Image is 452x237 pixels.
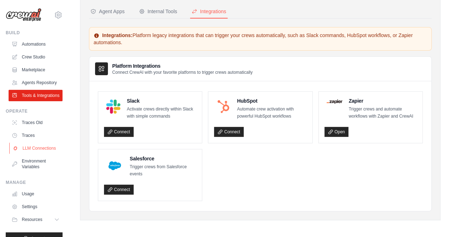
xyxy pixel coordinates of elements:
a: Open [324,127,348,137]
button: Resources [9,214,63,225]
p: Platform legacy integrations that can trigger your crews automatically, such as Slack commands, H... [94,32,427,46]
a: Agents Repository [9,77,63,88]
button: Agent Apps [89,5,126,19]
h4: Zapier [349,97,417,104]
img: Salesforce Logo [106,157,123,174]
div: Integrations [192,8,226,15]
a: Connect [104,185,134,195]
a: Tools & Integrations [9,90,63,101]
img: Slack Logo [106,99,120,114]
p: Connect CrewAI with your favorite platforms to trigger crews automatically [112,69,253,75]
a: Settings [9,201,63,212]
strong: Integrations: [102,32,133,38]
a: Traces [9,130,63,141]
h4: HubSpot [237,97,306,104]
a: Traces Old [9,117,63,128]
div: Operate [6,108,63,114]
a: Connect [214,127,244,137]
a: Automations [9,38,63,50]
div: Agent Apps [90,8,125,15]
div: Manage [6,180,63,185]
button: Internal Tools [138,5,179,19]
a: Marketplace [9,64,63,76]
span: Resources [22,217,42,222]
p: Trigger crews and automate workflows with Zapier and CrewAI [349,106,417,120]
a: Environment Variables [9,155,63,172]
img: HubSpot Logo [216,99,230,114]
h4: Slack [127,97,196,104]
p: Trigger crews from Salesforce events [130,164,196,177]
p: Activate crews directly within Slack with simple commands [127,106,196,120]
div: Build [6,30,63,36]
div: Internal Tools [139,8,177,15]
a: Usage [9,188,63,200]
a: LLM Connections [9,143,63,154]
h3: Platform Integrations [112,62,253,69]
a: Connect [104,127,134,137]
a: Crew Studio [9,51,63,63]
h4: Salesforce [130,155,196,162]
img: Logo [6,8,41,22]
img: Zapier Logo [327,99,342,104]
p: Automate crew activation with powerful HubSpot workflows [237,106,306,120]
button: Integrations [190,5,228,19]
